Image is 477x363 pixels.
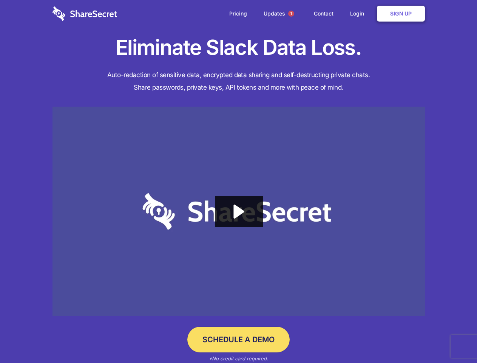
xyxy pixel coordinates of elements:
h4: Auto-redaction of sensitive data, encrypted data sharing and self-destructing private chats. Shar... [52,69,425,94]
a: Sign Up [377,6,425,22]
img: logo-wordmark-white-trans-d4663122ce5f474addd5e946df7df03e33cb6a1c49d2221995e7729f52c070b2.svg [52,6,117,21]
span: 1 [288,11,294,17]
em: *No credit card required. [209,355,268,361]
a: Contact [306,2,341,25]
a: Pricing [222,2,255,25]
a: Schedule a Demo [187,327,290,352]
iframe: Drift Widget Chat Controller [439,325,468,354]
a: Wistia video thumbnail [52,107,425,316]
a: Login [343,2,375,25]
h1: Eliminate Slack Data Loss. [52,34,425,61]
